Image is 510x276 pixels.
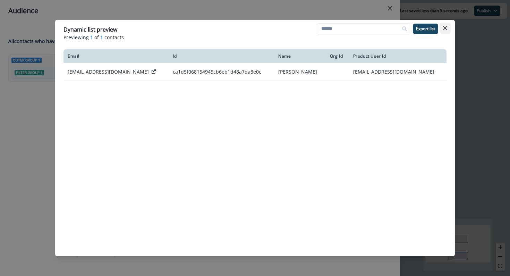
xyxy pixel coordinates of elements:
div: Email [68,53,164,59]
button: Export list [413,24,438,34]
p: Export list [416,26,435,31]
button: Close [440,23,451,34]
p: [EMAIL_ADDRESS][DOMAIN_NAME] [68,68,149,75]
p: Dynamic list preview [63,25,117,34]
td: [PERSON_NAME] [274,63,325,81]
div: Id [173,53,270,59]
td: [EMAIL_ADDRESS][DOMAIN_NAME] [349,63,447,81]
span: 1 [90,34,93,41]
div: Org Id [330,53,345,59]
div: Product User Id [353,53,442,59]
span: 1 [100,34,103,41]
p: Previewing of contacts [63,34,447,41]
td: ca1d5f068154945cb6eb1d48a7da8e0c [169,63,274,81]
div: Name [278,53,321,59]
